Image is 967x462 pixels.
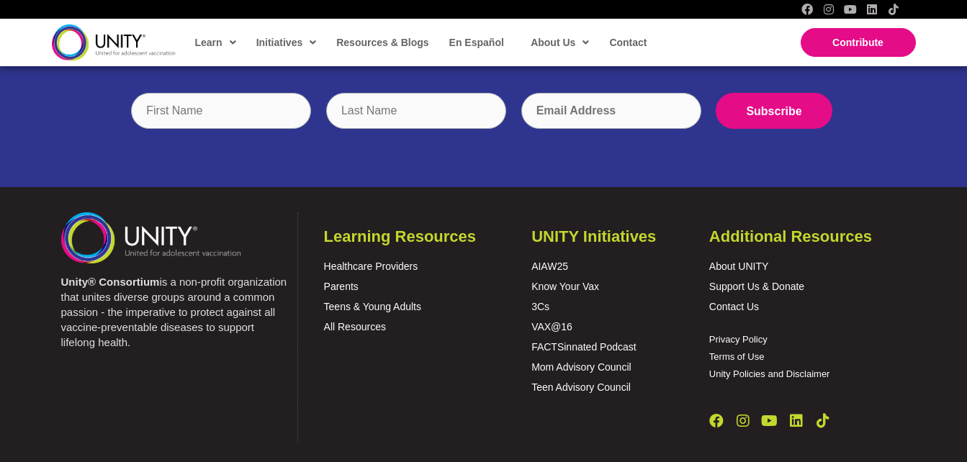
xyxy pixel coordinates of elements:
[801,4,813,15] a: Facebook
[888,4,899,15] a: TikTok
[816,414,830,428] a: TikTok
[52,24,176,60] img: unity-logo-dark
[823,4,835,15] a: Instagram
[709,368,830,379] a: Unity Policies and Disclaimer
[801,28,916,57] a: Contribute
[449,37,504,48] span: En Español
[531,32,589,53] span: About Us
[709,351,765,362] a: Terms of Use
[61,274,290,350] p: is a non-profit organization that unites diverse groups around a common passion - the imperative ...
[61,276,160,288] strong: Unity® Consortium
[709,281,804,292] a: Support Us & Donate
[326,93,506,129] input: Last Name
[61,212,241,263] img: unity-logo
[709,414,724,428] a: Facebook
[195,32,236,53] span: Learn
[523,26,595,59] a: About Us
[329,26,434,59] a: Resources & Blogs
[602,26,652,59] a: Contact
[709,334,768,345] a: Privacy Policy
[531,261,568,272] a: AIAW25
[832,37,883,48] span: Contribute
[531,301,549,312] a: 3Cs
[324,227,477,245] span: Learning Resources
[324,261,418,272] a: Healthcare Providers
[324,301,421,312] a: Teens & Young Adults
[531,227,656,245] span: UNITY Initiatives
[866,4,878,15] a: LinkedIn
[709,301,759,312] a: Contact Us
[531,361,631,373] a: Mom Advisory Council
[763,414,777,428] a: YouTube
[531,321,572,332] a: VAX@16
[709,227,872,245] span: Additional Resources
[609,37,647,48] span: Contact
[709,261,768,272] a: About UNITY
[442,26,510,59] a: En Español
[736,414,750,428] a: Instagram
[336,37,428,48] span: Resources & Blogs
[531,381,631,393] a: Teen Advisory Council
[131,93,311,129] input: First Name
[716,93,832,129] input: Subscribe
[324,281,359,292] a: Parents
[845,4,856,15] a: YouTube
[521,93,701,129] input: Email Address
[531,281,599,292] a: Know Your Vax
[324,321,386,332] a: All Resources
[531,341,637,353] a: FACTSinnated Podcast
[256,32,317,53] span: Initiatives
[789,414,804,428] a: LinkedIn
